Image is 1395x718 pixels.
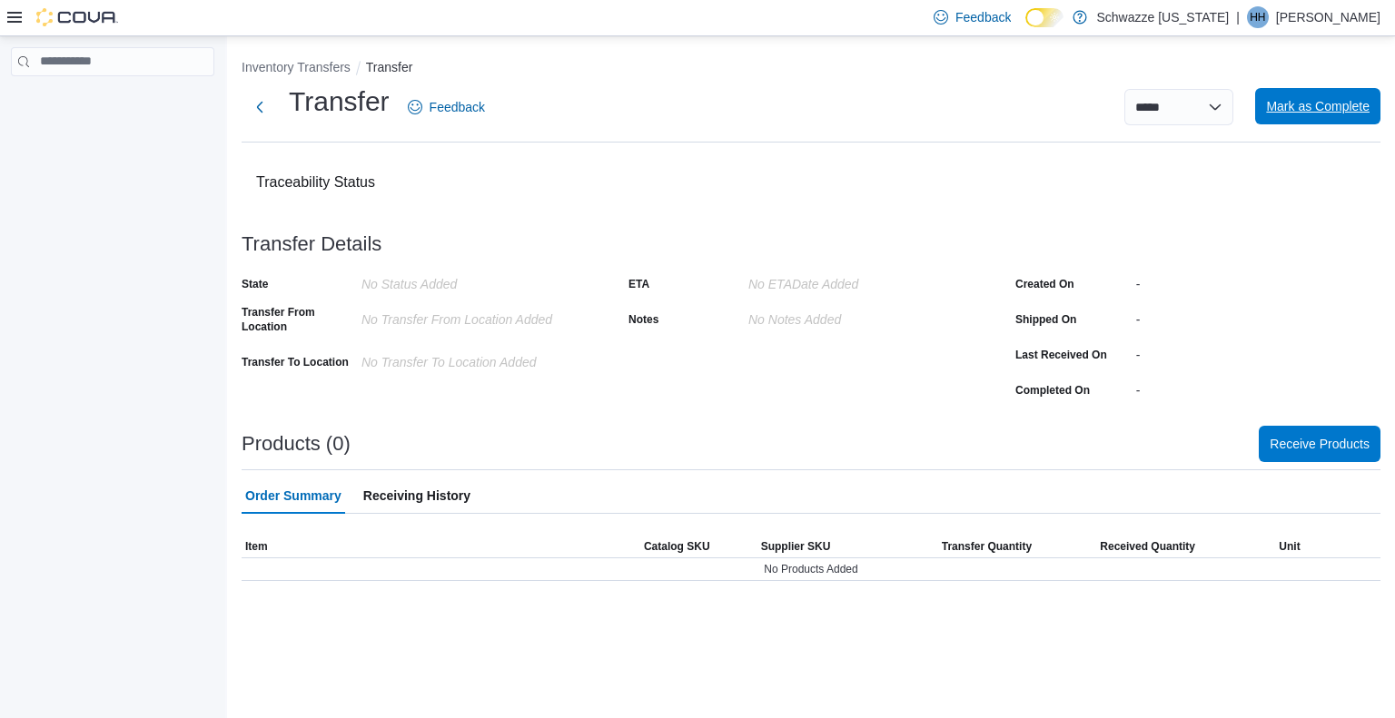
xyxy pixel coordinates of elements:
label: State [242,277,268,291]
button: Mark as Complete [1255,88,1380,124]
label: Notes [628,312,658,327]
span: Unit [1279,539,1300,554]
div: - [1136,376,1380,398]
label: Created On [1015,277,1074,291]
p: Traceability Status [256,172,375,193]
div: No Transfer To Location Added [361,348,605,369]
div: No Transfer From Location Added [361,305,605,327]
label: ETA [628,277,649,291]
span: Order Summary [245,477,341,514]
h3: Transfer Details [242,233,381,255]
button: Received Quantity [1035,536,1199,557]
button: Inventory Transfers [242,60,351,74]
h3: Products (0) [242,433,351,455]
span: Receiving History [363,477,470,514]
div: No ETADate added [748,270,992,291]
button: Supplier SKU [757,536,880,557]
button: Item [242,536,640,557]
p: | [1236,6,1240,28]
a: Feedback [401,89,492,125]
span: Mark as Complete [1266,97,1370,115]
input: Dark Mode [1025,8,1064,27]
div: - [1136,270,1380,291]
button: Transfer [366,60,413,74]
span: HH [1250,6,1265,28]
span: Received Quantity [1100,539,1195,554]
nav: Complex example [11,80,214,123]
span: Feedback [955,8,1011,26]
label: Last Received On [1015,348,1107,362]
button: Transfer Quantity [880,536,1035,557]
span: Item [245,539,268,554]
div: Hannah Hall [1247,6,1269,28]
p: [PERSON_NAME] [1276,6,1380,28]
p: Schwazze [US_STATE] [1096,6,1229,28]
span: Feedback [430,98,485,116]
span: No Products Added [764,562,857,576]
label: Completed On [1015,383,1090,398]
div: No Notes added [748,305,992,327]
nav: An example of EuiBreadcrumbs [242,58,1380,80]
span: Transfer Quantity [942,539,1032,554]
h1: Transfer [289,84,390,120]
div: - [1136,305,1380,327]
div: No Status added [361,270,605,291]
label: Transfer From Location [242,305,354,334]
button: Catalog SKU [640,536,757,557]
span: Supplier SKU [761,539,831,554]
span: Catalog SKU [644,539,710,554]
img: Cova [36,8,118,26]
button: Next [242,89,278,125]
span: Receive Products [1270,435,1370,453]
button: Unit [1199,536,1380,557]
label: Shipped On [1015,312,1076,327]
div: - [1136,340,1380,362]
label: Transfer To Location [242,355,349,369]
span: Dark Mode [1025,27,1026,28]
button: Receive Products [1259,426,1380,462]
